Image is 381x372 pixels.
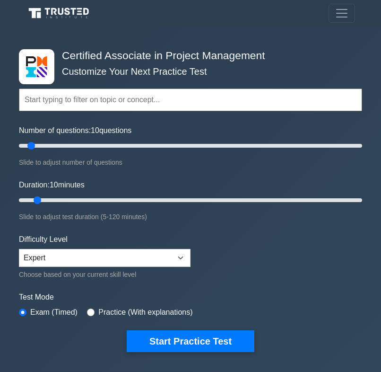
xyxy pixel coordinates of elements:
label: Exam (Timed) [30,307,78,318]
h4: Certified Associate in Project Management [58,49,316,62]
label: Duration: minutes [19,179,85,191]
button: Start Practice Test [127,330,254,352]
label: Test Mode [19,292,362,303]
input: Start typing to filter on topic or concept... [19,89,362,111]
label: Difficulty Level [19,234,68,245]
label: Practice (With explanations) [98,307,192,318]
button: Toggle navigation [329,4,355,23]
div: Choose based on your current skill level [19,269,190,280]
span: 10 [91,126,99,134]
div: Slide to adjust number of questions [19,157,362,168]
label: Number of questions: questions [19,125,131,136]
div: Slide to adjust test duration (5-120 minutes) [19,211,362,222]
span: 10 [50,181,58,189]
